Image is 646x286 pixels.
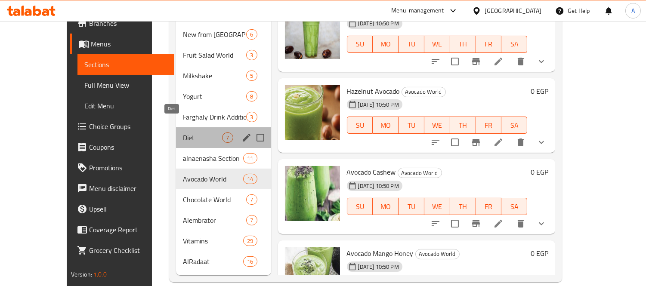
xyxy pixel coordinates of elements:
[493,137,504,148] a: Edit menu item
[89,224,168,235] span: Coverage Report
[91,39,168,49] span: Menus
[399,117,424,134] button: TU
[176,210,271,231] div: Alembrator7
[183,29,246,40] div: New from Farghali
[351,200,370,213] span: SU
[402,87,446,97] div: Avocado World
[376,200,395,213] span: MO
[450,36,476,53] button: TH
[355,101,402,109] span: [DATE] 10:50 PM
[247,72,257,80] span: 5
[536,137,547,148] svg: Show Choices
[402,38,421,50] span: TU
[183,174,243,184] span: Avocado World
[424,117,450,134] button: WE
[351,119,370,132] span: SU
[84,101,168,111] span: Edit Menu
[501,117,527,134] button: SA
[183,50,246,60] span: Fruit Salad World
[244,237,257,245] span: 29
[247,31,257,39] span: 6
[510,132,531,153] button: delete
[176,251,271,272] div: AlRadaat16
[425,213,446,234] button: sort-choices
[89,183,168,194] span: Menu disclaimer
[531,132,552,153] button: show more
[531,85,548,97] h6: 0 EGP
[183,29,246,40] span: New from [GEOGRAPHIC_DATA]
[183,256,243,267] div: AlRadaat
[425,132,446,153] button: sort-choices
[183,236,243,246] div: Vitamins
[77,54,175,75] a: Sections
[531,213,552,234] button: show more
[285,4,340,59] img: Avocado Date Yogurt
[244,175,257,183] span: 14
[246,112,257,122] div: items
[89,204,168,214] span: Upsell
[246,71,257,81] div: items
[391,6,444,16] div: Menu-management
[176,24,271,45] div: New from [GEOGRAPHIC_DATA]6
[424,36,450,53] button: WE
[399,198,424,215] button: TU
[479,200,498,213] span: FR
[183,91,246,101] span: Yogurt
[243,256,257,267] div: items
[246,50,257,60] div: items
[70,240,175,261] a: Grocery Checklist
[454,119,473,132] span: TH
[243,174,257,184] div: items
[183,215,246,225] span: Alembrator
[176,189,271,210] div: Chocolate World7
[510,51,531,72] button: delete
[84,80,168,90] span: Full Menu View
[355,263,402,271] span: [DATE] 10:50 PM
[84,59,168,70] span: Sections
[183,132,222,143] span: Diet
[247,51,257,59] span: 3
[347,198,373,215] button: SU
[70,219,175,240] a: Coverage Report
[536,218,547,229] svg: Show Choices
[446,52,464,71] span: Select to update
[247,113,257,121] span: 3
[505,119,524,132] span: SA
[176,148,271,169] div: alnaenasha Section11
[347,117,373,134] button: SU
[450,198,476,215] button: TH
[243,236,257,246] div: items
[183,194,246,205] span: Chocolate World
[183,153,243,163] span: alnaenasha Section
[428,38,447,50] span: WE
[285,166,340,221] img: Avocado Cashew
[70,13,175,34] a: Branches
[399,36,424,53] button: TU
[70,157,175,178] a: Promotions
[479,38,498,50] span: FR
[376,38,395,50] span: MO
[70,116,175,137] a: Choice Groups
[246,91,257,101] div: items
[493,218,504,229] a: Edit menu item
[466,132,486,153] button: Branch-specific-item
[501,198,527,215] button: SA
[531,166,548,178] h6: 0 EGP
[531,51,552,72] button: show more
[240,131,253,144] button: edit
[505,200,524,213] span: SA
[89,142,168,152] span: Coupons
[70,137,175,157] a: Coupons
[347,247,414,260] span: Avocado Mango Honey
[373,117,399,134] button: MO
[531,247,548,259] h6: 0 EGP
[631,6,635,15] span: A
[71,269,92,280] span: Version:
[493,56,504,67] a: Edit menu item
[176,231,271,251] div: Vitamins29
[347,166,396,178] span: Avocado Cashew
[89,163,168,173] span: Promotions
